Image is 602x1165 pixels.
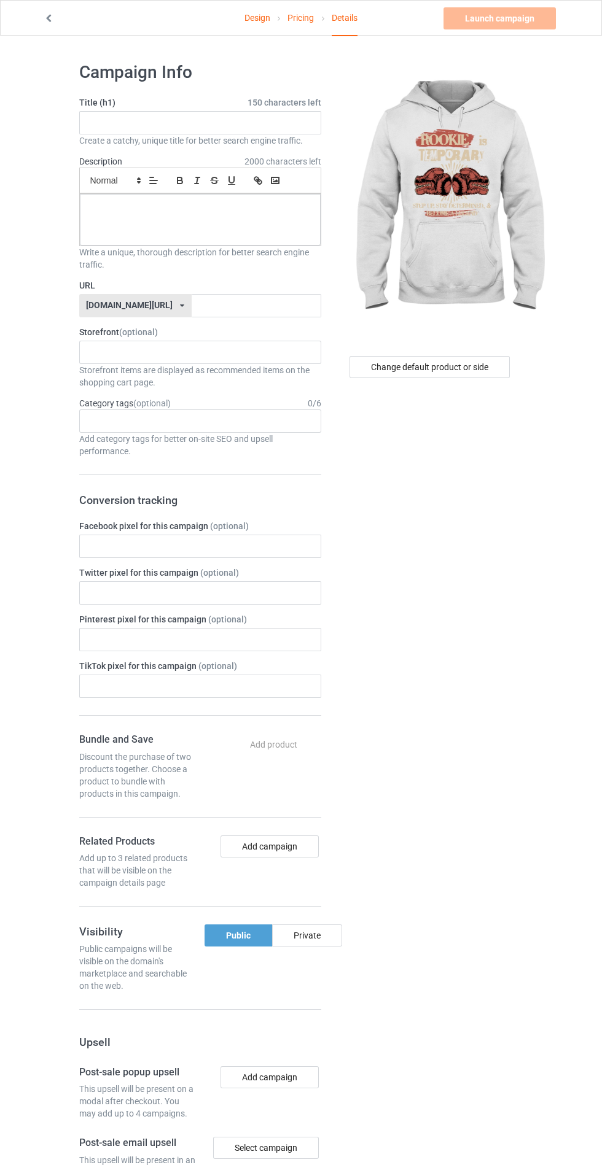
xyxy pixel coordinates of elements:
[79,943,196,992] div: Public campaigns will be visible on the domain's marketplace and searchable on the web.
[119,327,158,337] span: (optional)
[86,301,173,309] div: [DOMAIN_NAME][URL]
[79,96,321,109] label: Title (h1)
[79,1083,196,1120] div: This upsell will be present on a modal after checkout. You may add up to 4 campaigns.
[208,614,247,624] span: (optional)
[79,613,321,625] label: Pinterest pixel for this campaign
[79,364,321,389] div: Storefront items are displayed as recommended items on the shopping cart page.
[221,1066,319,1088] button: Add campaign
[332,1,358,36] div: Details
[79,61,321,83] h1: Campaign Info
[210,521,249,531] span: (optional)
[308,397,321,409] div: 0 / 6
[272,924,342,946] div: Private
[79,1066,196,1079] h4: Post-sale popup upsell
[79,397,171,409] label: Category tags
[244,155,321,168] span: 2000 characters left
[79,1035,321,1049] h3: Upsell
[287,1,314,35] a: Pricing
[79,157,122,166] label: Description
[79,279,321,292] label: URL
[79,751,196,800] div: Discount the purchase of two products together. Choose a product to bundle with products in this ...
[79,520,321,532] label: Facebook pixel for this campaign
[79,733,196,746] h4: Bundle and Save
[79,134,321,147] div: Create a catchy, unique title for better search engine traffic.
[79,852,196,889] div: Add up to 3 related products that will be visible on the campaign details page
[248,96,321,109] span: 150 characters left
[79,1137,196,1150] h4: Post-sale email upsell
[244,1,270,35] a: Design
[79,246,321,271] div: Write a unique, thorough description for better search engine traffic.
[79,433,321,457] div: Add category tags for better on-site SEO and upsell performance.
[133,398,171,408] span: (optional)
[79,493,321,507] h3: Conversion tracking
[79,567,321,579] label: Twitter pixel for this campaign
[350,356,510,378] div: Change default product or side
[221,835,319,857] button: Add campaign
[79,924,196,939] h3: Visibility
[200,568,239,578] span: (optional)
[79,326,321,338] label: Storefront
[198,661,237,671] span: (optional)
[205,924,272,946] div: Public
[79,835,196,848] h4: Related Products
[79,660,321,672] label: TikTok pixel for this campaign
[213,1137,319,1159] div: Select campaign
